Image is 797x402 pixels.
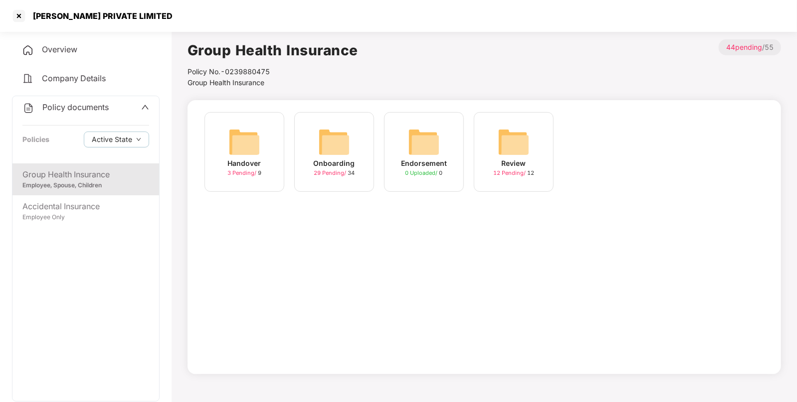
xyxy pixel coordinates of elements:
img: svg+xml;base64,PHN2ZyB4bWxucz0iaHR0cDovL3d3dy53My5vcmcvMjAwMC9zdmciIHdpZHRoPSIyNCIgaGVpZ2h0PSIyNC... [22,44,34,56]
span: 12 Pending / [493,169,527,176]
div: Handover [228,158,261,169]
img: svg+xml;base64,PHN2ZyB4bWxucz0iaHR0cDovL3d3dy53My5vcmcvMjAwMC9zdmciIHdpZHRoPSIyNCIgaGVpZ2h0PSIyNC... [22,102,34,114]
span: Active State [92,134,132,145]
img: svg+xml;base64,PHN2ZyB4bWxucz0iaHR0cDovL3d3dy53My5vcmcvMjAwMC9zdmciIHdpZHRoPSIyNCIgaGVpZ2h0PSIyNC... [22,73,34,85]
span: Group Health Insurance [188,78,264,87]
span: up [141,103,149,111]
img: svg+xml;base64,PHN2ZyB4bWxucz0iaHR0cDovL3d3dy53My5vcmcvMjAwMC9zdmciIHdpZHRoPSI2NCIgaGVpZ2h0PSI2NC... [318,126,350,158]
span: Company Details [42,73,106,83]
div: Employee Only [22,213,149,222]
div: Endorsement [401,158,447,169]
span: Policy documents [42,102,109,112]
span: 0 Uploaded / [405,169,439,176]
div: 9 [227,169,261,177]
img: svg+xml;base64,PHN2ZyB4bWxucz0iaHR0cDovL3d3dy53My5vcmcvMjAwMC9zdmciIHdpZHRoPSI2NCIgaGVpZ2h0PSI2NC... [408,126,440,158]
div: Accidental Insurance [22,200,149,213]
div: 12 [493,169,534,177]
div: 0 [405,169,443,177]
div: Onboarding [314,158,355,169]
span: down [136,137,141,142]
span: 3 Pending / [227,169,258,176]
p: / 55 [719,39,781,55]
button: Active Statedown [84,132,149,147]
div: [PERSON_NAME] PRIVATE LIMITED [27,11,173,21]
div: Review [502,158,526,169]
div: Employee, Spouse, Children [22,181,149,190]
h1: Group Health Insurance [188,39,358,61]
img: svg+xml;base64,PHN2ZyB4bWxucz0iaHR0cDovL3d3dy53My5vcmcvMjAwMC9zdmciIHdpZHRoPSI2NCIgaGVpZ2h0PSI2NC... [498,126,530,158]
span: 44 pending [726,43,762,51]
span: Overview [42,44,77,54]
div: Policy No.- 0239880475 [188,66,358,77]
span: 29 Pending / [314,169,348,176]
div: Policies [22,134,49,145]
img: svg+xml;base64,PHN2ZyB4bWxucz0iaHR0cDovL3d3dy53My5vcmcvMjAwMC9zdmciIHdpZHRoPSI2NCIgaGVpZ2h0PSI2NC... [228,126,260,158]
div: 34 [314,169,355,177]
div: Group Health Insurance [22,168,149,181]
